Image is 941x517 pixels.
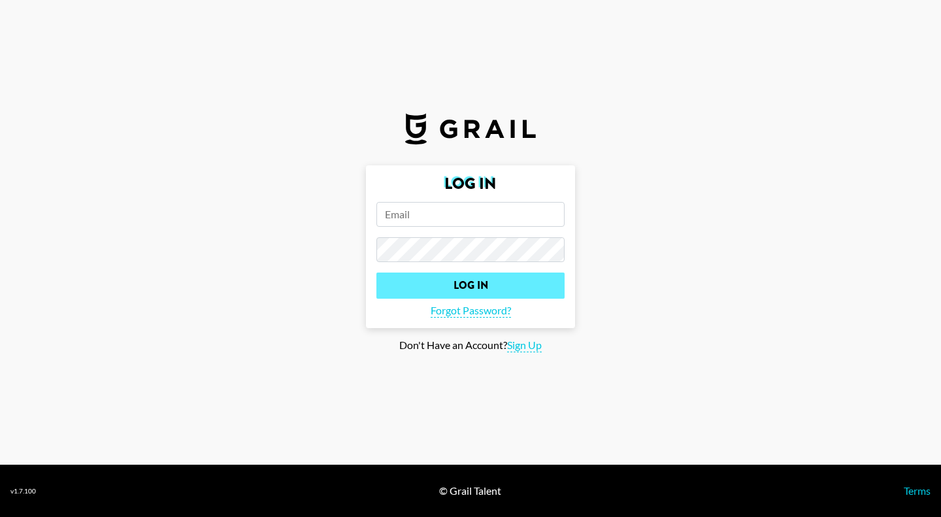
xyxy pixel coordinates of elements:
input: Log In [376,273,565,299]
span: Sign Up [507,339,542,352]
div: v 1.7.100 [10,487,36,495]
span: Forgot Password? [431,304,511,318]
div: © Grail Talent [439,484,501,497]
img: Grail Talent Logo [405,113,536,144]
div: Don't Have an Account? [10,339,931,352]
input: Email [376,202,565,227]
a: Terms [904,484,931,497]
h2: Log In [376,176,565,192]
